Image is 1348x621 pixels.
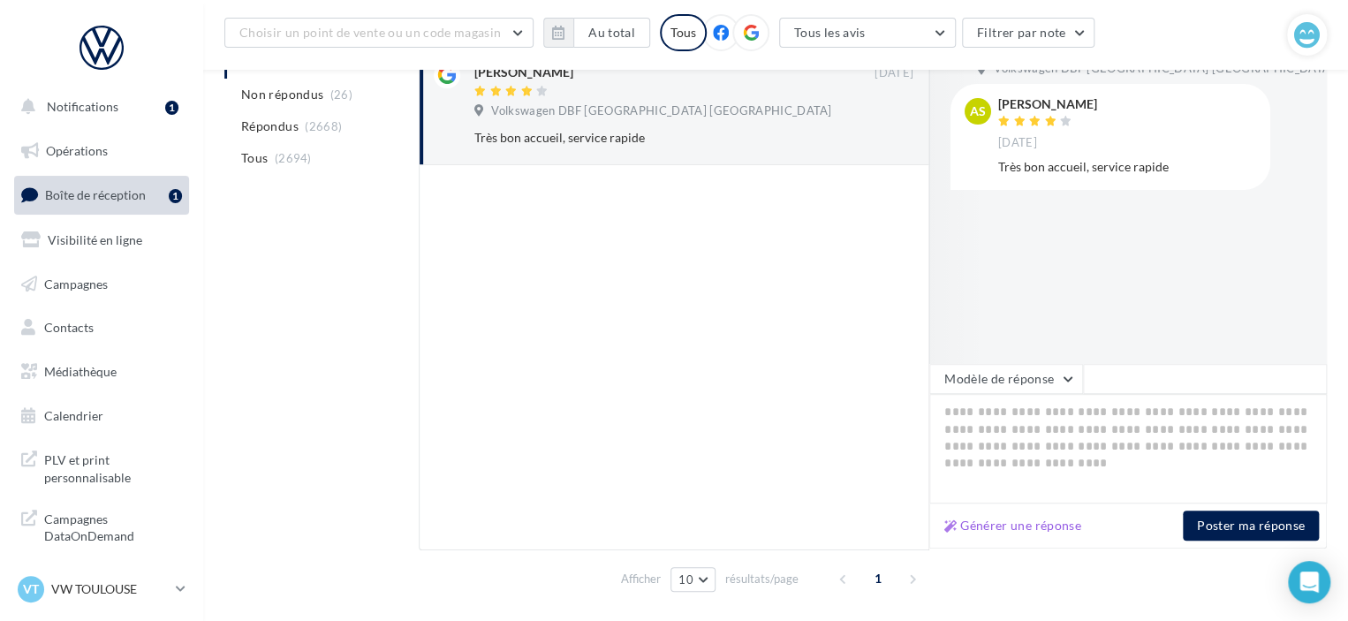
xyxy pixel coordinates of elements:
button: Poster ma réponse [1183,511,1319,541]
div: Très bon accueil, service rapide [474,129,799,147]
div: Tous [660,14,707,51]
div: Open Intercom Messenger [1288,561,1330,603]
span: [DATE] [998,135,1037,151]
div: Très bon accueil, service rapide [998,158,1256,176]
button: Au total [573,18,650,48]
div: 1 [165,101,178,115]
a: PLV et print personnalisable [11,441,193,493]
p: VW TOULOUSE [51,580,169,598]
span: Boîte de réception [45,187,146,202]
span: Tous [241,149,268,167]
button: Notifications 1 [11,88,186,125]
span: Tous les avis [794,25,866,40]
span: Médiathèque [44,364,117,379]
span: Contacts [44,320,94,335]
span: VT [23,580,39,598]
button: Modèle de réponse [929,364,1083,394]
a: Opérations [11,133,193,170]
span: PLV et print personnalisable [44,448,182,486]
span: Répondus [241,117,299,135]
a: Médiathèque [11,353,193,390]
a: Campagnes DataOnDemand [11,500,193,552]
div: [PERSON_NAME] [998,98,1097,110]
span: (2694) [275,151,312,165]
button: Tous les avis [779,18,956,48]
span: Non répondus [241,86,323,103]
span: 1 [864,564,892,593]
span: Afficher [621,571,661,587]
span: résultats/page [725,571,799,587]
span: Campagnes DataOnDemand [44,507,182,545]
button: Générer une réponse [937,515,1088,536]
span: Calendrier [44,408,103,423]
span: [DATE] [875,65,913,81]
span: (26) [330,87,352,102]
a: Calendrier [11,398,193,435]
a: Boîte de réception1 [11,176,193,214]
button: Choisir un point de vente ou un code magasin [224,18,534,48]
div: 1 [169,189,182,203]
button: Au total [543,18,650,48]
span: Visibilité en ligne [48,232,142,247]
span: Opérations [46,143,108,158]
a: Campagnes [11,266,193,303]
div: [PERSON_NAME] [474,64,573,81]
a: Contacts [11,309,193,346]
span: As [970,102,986,120]
span: Campagnes [44,276,108,291]
span: Notifications [47,99,118,114]
span: Choisir un point de vente ou un code magasin [239,25,501,40]
a: Visibilité en ligne [11,222,193,259]
button: 10 [670,567,716,592]
a: VT VW TOULOUSE [14,572,189,606]
span: 10 [678,572,693,587]
span: Volkswagen DBF [GEOGRAPHIC_DATA] [GEOGRAPHIC_DATA] [491,103,831,119]
button: Filtrer par note [962,18,1095,48]
span: (2668) [305,119,342,133]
